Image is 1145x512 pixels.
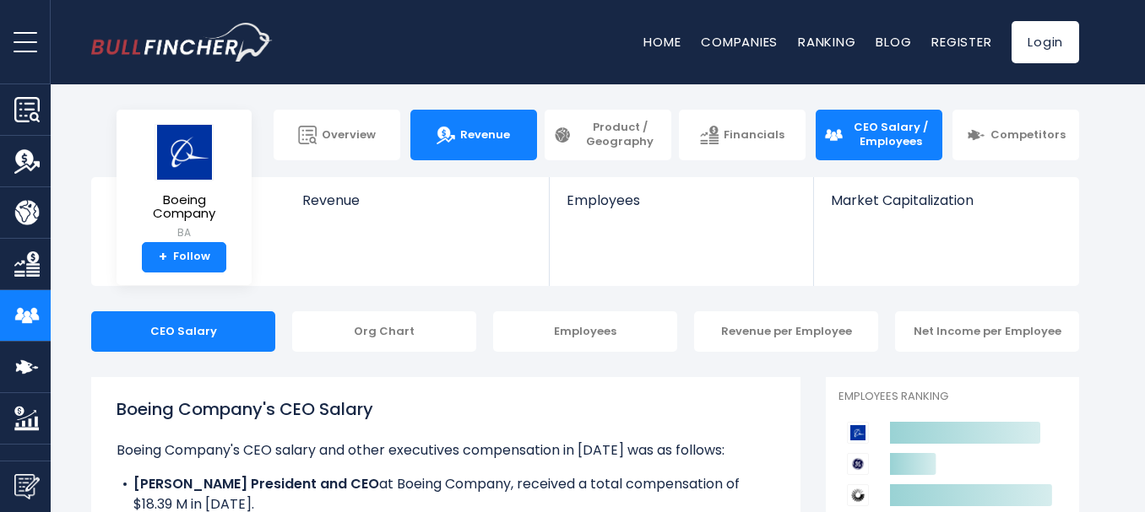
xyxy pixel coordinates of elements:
a: Employees [550,177,812,237]
a: Ranking [798,33,855,51]
small: BA [130,225,238,240]
a: +Follow [142,242,226,272]
span: Product / Geography [577,121,663,149]
a: Revenue [285,177,550,237]
a: Boeing Company BA [129,123,239,242]
span: Competitors [990,128,1066,143]
a: Financials [679,110,806,160]
a: Login [1012,21,1079,63]
img: Boeing Company competitors logo [847,422,869,444]
a: Companies [701,33,778,51]
span: Financials [724,128,784,143]
span: Employees [567,192,795,208]
div: Revenue per Employee [694,311,878,352]
span: Revenue [302,192,533,208]
img: RTX Corporation competitors logo [847,484,869,506]
a: Competitors [952,110,1079,160]
span: Revenue [460,128,510,143]
p: Employees Ranking [838,390,1066,404]
img: bullfincher logo [91,23,273,62]
a: Blog [876,33,911,51]
a: Product / Geography [545,110,671,160]
div: CEO Salary [91,311,275,352]
a: Register [931,33,991,51]
p: Boeing Company's CEO salary and other executives compensation in [DATE] was as follows: [117,440,775,461]
div: Org Chart [292,311,476,352]
h1: Boeing Company's CEO Salary [117,396,775,422]
span: CEO Salary / Employees [848,121,934,149]
span: Overview [322,128,376,143]
a: Revenue [410,110,537,160]
strong: + [159,250,167,265]
img: GE Aerospace competitors logo [847,453,869,475]
b: [PERSON_NAME] President and CEO [133,474,379,493]
div: Net Income per Employee [895,311,1079,352]
a: CEO Salary / Employees [816,110,942,160]
a: Home [643,33,681,51]
span: Market Capitalization [831,192,1061,208]
a: Go to homepage [91,23,273,62]
div: Employees [493,311,677,352]
a: Market Capitalization [814,177,1077,237]
span: Boeing Company [130,193,238,221]
a: Overview [274,110,400,160]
